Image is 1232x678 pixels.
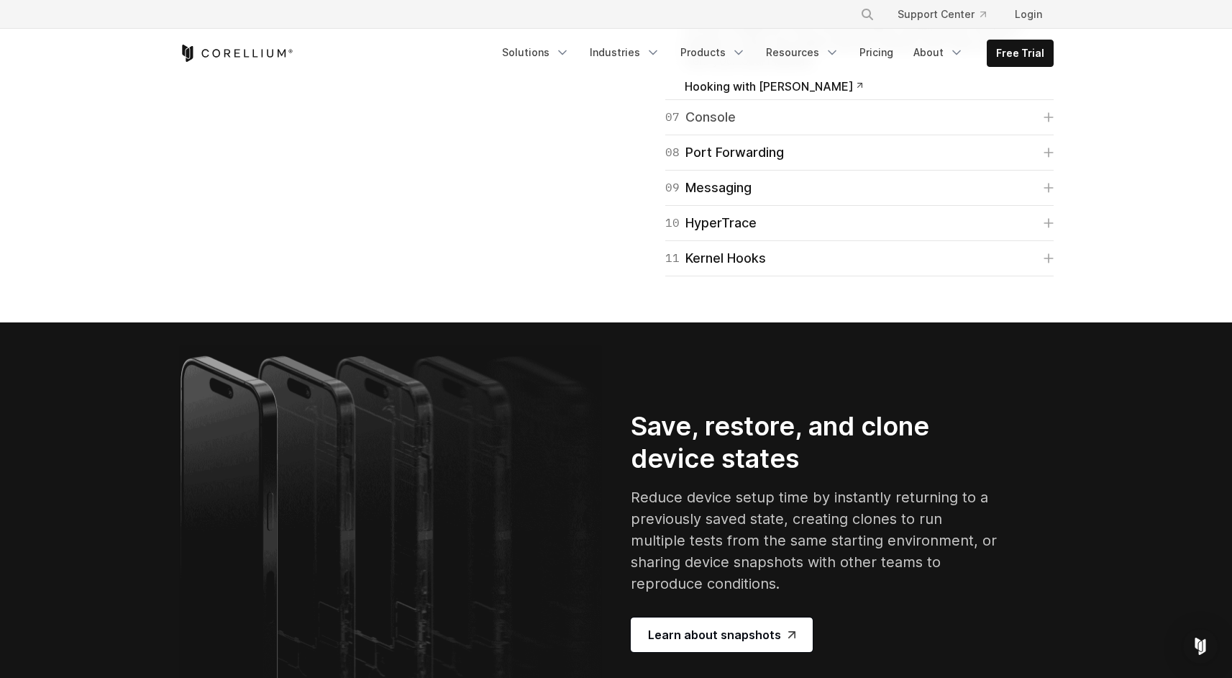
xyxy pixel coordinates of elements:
div: Open Intercom Messenger [1183,629,1218,664]
a: Corellium Home [179,45,293,62]
a: Products [672,40,754,65]
a: 08Port Forwarding [665,143,1054,163]
span: Learn about snapshots [648,626,795,643]
span: 11 [665,248,680,268]
a: Industries [581,40,669,65]
a: Support Center [886,1,998,27]
a: 07Console [665,107,1054,127]
div: Messaging [665,178,752,198]
a: Resources [757,40,848,65]
div: Port Forwarding [665,143,784,163]
div: Kernel Hooks [665,248,766,268]
a: Login [1003,1,1054,27]
span: 07 [665,107,680,127]
a: Free Trial [987,40,1053,66]
a: Learn about snapshots [631,618,813,652]
a: Pricing [851,40,902,65]
p: Reduce device setup time by instantly returning to a previously saved state, creating clones to r... [631,487,999,595]
a: 09Messaging [665,178,1054,198]
h2: Save, restore, and clone device states [631,410,999,475]
a: 10HyperTrace [665,213,1054,233]
button: Search [854,1,880,27]
span: 09 [665,178,680,198]
div: Navigation Menu [843,1,1054,27]
div: Navigation Menu [493,40,1054,67]
div: HyperTrace [665,213,757,233]
a: Hooking with [PERSON_NAME] [685,81,863,92]
div: Console [665,107,736,127]
span: 08 [665,143,680,163]
a: Solutions [493,40,578,65]
a: 11Kernel Hooks [665,248,1054,268]
span: 10 [665,213,680,233]
a: About [905,40,972,65]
